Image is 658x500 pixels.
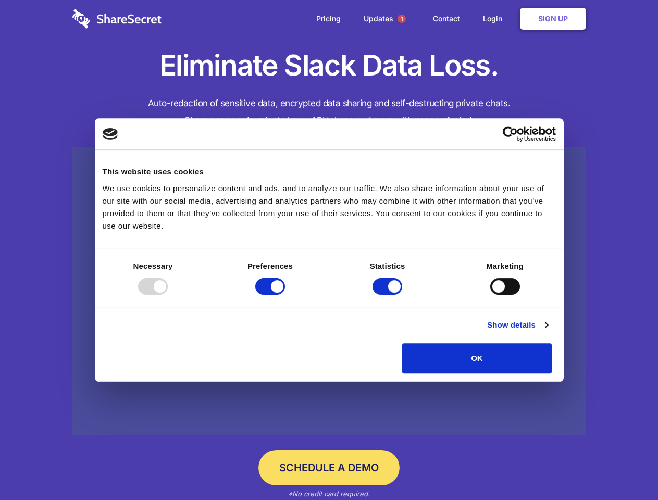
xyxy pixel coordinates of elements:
em: *No credit card required. [288,490,370,498]
a: Login [473,3,518,35]
a: Pricing [306,3,351,35]
strong: Preferences [247,261,293,270]
strong: Marketing [486,261,524,270]
strong: Necessary [133,261,173,270]
button: OK [402,343,552,373]
img: logo-wordmark-white-trans-d4663122ce5f474addd5e946df7df03e33cb6a1c49d2221995e7729f52c070b2.svg [72,9,162,29]
a: Show details [487,319,548,331]
strong: Statistics [370,261,405,270]
a: Sign Up [520,8,586,30]
a: Contact [423,3,470,35]
span: 1 [398,15,406,23]
img: logo [103,128,118,140]
h4: Auto-redaction of sensitive data, encrypted data sharing and self-destructing private chats. Shar... [72,95,586,129]
div: This website uses cookies [103,166,556,178]
a: Usercentrics Cookiebot - opens in a new window [465,126,556,142]
div: We use cookies to personalize content and ads, and to analyze our traffic. We also share informat... [103,182,556,232]
a: Schedule a Demo [258,450,400,485]
a: Wistia video thumbnail [72,147,586,436]
h1: Eliminate Slack Data Loss. [72,47,586,84]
